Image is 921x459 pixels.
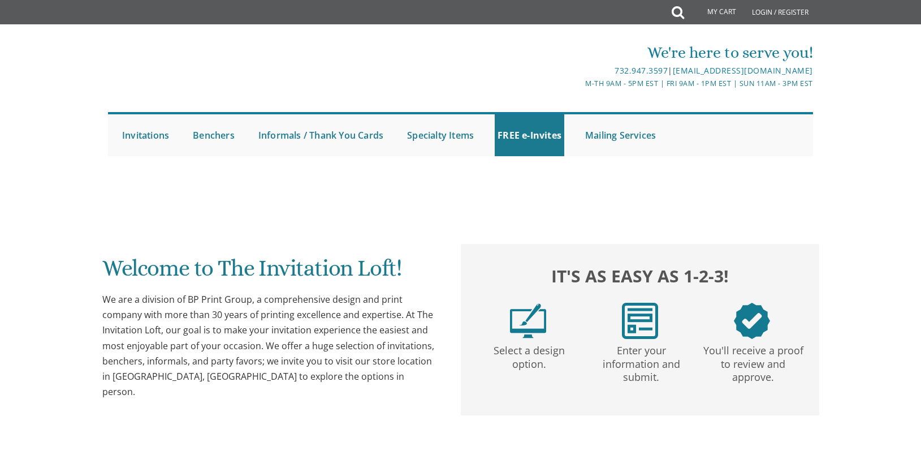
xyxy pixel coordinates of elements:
[102,256,438,289] h1: Welcome to The Invitation Loft!
[475,339,583,371] p: Select a design option.
[510,303,546,339] img: step1.png
[344,41,813,64] div: We're here to serve you!
[495,114,564,156] a: FREE e-Invites
[699,339,807,384] p: You'll receive a proof to review and approve.
[734,303,770,339] img: step3.png
[615,65,668,76] a: 732.947.3597
[587,339,695,384] p: Enter your information and submit.
[190,114,237,156] a: Benchers
[683,1,744,24] a: My Cart
[119,114,172,156] a: Invitations
[256,114,386,156] a: Informals / Thank You Cards
[404,114,477,156] a: Specialty Items
[673,65,813,76] a: [EMAIL_ADDRESS][DOMAIN_NAME]
[622,303,658,339] img: step2.png
[102,292,438,400] div: We are a division of BP Print Group, a comprehensive design and print company with more than 30 y...
[582,114,659,156] a: Mailing Services
[472,263,808,289] h2: It's as easy as 1-2-3!
[344,64,813,78] div: |
[344,78,813,89] div: M-Th 9am - 5pm EST | Fri 9am - 1pm EST | Sun 11am - 3pm EST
